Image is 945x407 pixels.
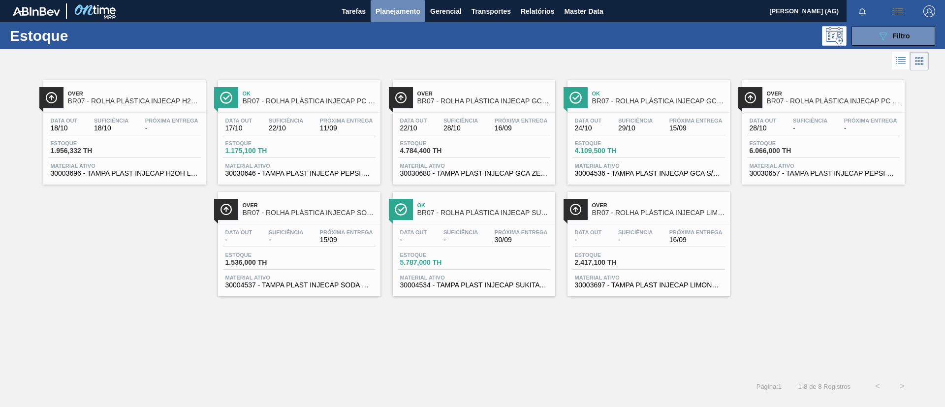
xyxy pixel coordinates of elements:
span: Data out [750,118,777,124]
span: Estoque [575,252,644,258]
span: Estoque [400,252,469,258]
span: Relatórios [521,5,554,17]
img: TNhmsLtSVTkK8tSr43FrP2fwEKptu5GPRR3wAAAABJRU5ErkJggg== [13,7,60,16]
span: Próxima Entrega [669,118,723,124]
img: Logout [923,5,935,17]
span: 30003697 - TAMPA PLAST INJECAP LIMONETO S/LINER [575,282,723,289]
span: 4.784,400 TH [400,147,469,155]
span: BR07 - ROLHA PLÁSTICA INJECAP H2OH SHORT [68,97,201,105]
span: 4.109,500 TH [575,147,644,155]
span: 1.956,332 TH [51,147,120,155]
span: 1.175,100 TH [225,147,294,155]
button: > [890,374,914,399]
span: Material ativo [575,275,723,281]
span: Transportes [472,5,511,17]
span: Over [592,202,725,208]
span: 1 - 8 de 8 Registros [796,383,850,390]
span: Ok [243,91,376,96]
span: Data out [225,229,252,235]
span: Data out [400,118,427,124]
span: Filtro [893,32,910,40]
span: - [269,236,303,244]
span: Próxima Entrega [495,118,548,124]
span: Over [417,91,550,96]
img: Ícone [220,203,232,216]
span: 24/10 [575,125,602,132]
span: 16/09 [495,125,548,132]
span: 22/10 [400,125,427,132]
span: 17/10 [225,125,252,132]
span: 29/10 [618,125,653,132]
span: 30003696 - TAMPA PLAST INJECAP H2OH LIMAO S/LINER [51,170,198,177]
span: Próxima Entrega [320,229,373,235]
span: - [844,125,897,132]
span: Data out [575,229,602,235]
span: BR07 - ROLHA PLÁSTICA INJECAP LIMONETO SHORT [592,209,725,217]
span: Suficiência [618,229,653,235]
span: Data out [225,118,252,124]
span: - [145,125,198,132]
img: Ícone [45,92,58,104]
button: Notificações [847,4,878,18]
span: 11/09 [320,125,373,132]
span: Material ativo [51,163,198,169]
button: Filtro [851,26,935,46]
span: Tarefas [342,5,366,17]
span: 6.066,000 TH [750,147,819,155]
span: Over [68,91,201,96]
img: Ícone [569,203,582,216]
span: 30004534 - TAMPA PLAST INJECAP SUKITA S/LINER [400,282,548,289]
span: Over [243,202,376,208]
span: Ok [417,202,550,208]
a: ÍconeOkBR07 - ROLHA PLÁSTICA INJECAP PC ZERO SHORTData out17/10Suficiência22/10Próxima Entrega11/... [211,73,385,185]
span: Material ativo [575,163,723,169]
span: Suficiência [269,229,303,235]
span: 30004536 - TAMPA PLAST INJECAP GCA S/LINER [575,170,723,177]
span: Suficiência [94,118,128,124]
span: Material ativo [225,275,373,281]
span: 30030646 - TAMPA PLAST INJECAP PEPSI ZERO NIV24 [225,170,373,177]
span: 28/10 [443,125,478,132]
span: Próxima Entrega [320,118,373,124]
button: < [865,374,890,399]
a: ÍconeOverBR07 - ROLHA PLÁSTICA INJECAP H2OH SHORTData out18/10Suficiência18/10Próxima Entrega-Est... [36,73,211,185]
span: BR07 - ROLHA PLÁSTICA INJECAP GCA ZERO SHORT [417,97,550,105]
span: 30030680 - TAMPA PLAST INJECAP GCA ZERO NIV24 [400,170,548,177]
span: 18/10 [94,125,128,132]
span: Gerencial [430,5,462,17]
span: Estoque [400,140,469,146]
span: Estoque [225,140,294,146]
span: BR07 - ROLHA PLÁSTICA INJECAP SODA SHORT [243,209,376,217]
span: BR07 - ROLHA PLÁSTICA INJECAP GCA SHORT [592,97,725,105]
a: ÍconeOverBR07 - ROLHA PLÁSTICA INJECAP PC SHORTData out28/10Suficiência-Próxima Entrega-Estoque6.... [735,73,910,185]
span: - [400,236,427,244]
a: ÍconeOkBR07 - ROLHA PLÁSTICA INJECAP SUKITA SHORTData out-Suficiência-Próxima Entrega30/09Estoque... [385,185,560,296]
img: Ícone [569,92,582,104]
span: 30/09 [495,236,548,244]
h1: Estoque [10,30,157,41]
img: Ícone [220,92,232,104]
span: Material ativo [400,163,548,169]
span: BR07 - ROLHA PLÁSTICA INJECAP PC ZERO SHORT [243,97,376,105]
span: Data out [400,229,427,235]
span: Data out [51,118,78,124]
span: BR07 - ROLHA PLÁSTICA INJECAP SUKITA SHORT [417,209,550,217]
span: - [225,236,252,244]
span: 15/09 [669,125,723,132]
span: Suficiência [618,118,653,124]
span: - [618,236,653,244]
span: Estoque [51,140,120,146]
span: Suficiência [269,118,303,124]
span: Data out [575,118,602,124]
img: Ícone [395,92,407,104]
a: ÍconeOverBR07 - ROLHA PLÁSTICA INJECAP LIMONETO SHORTData out-Suficiência-Próxima Entrega16/09Est... [560,185,735,296]
span: Over [767,91,900,96]
span: Material ativo [400,275,548,281]
img: userActions [892,5,904,17]
div: Visão em Cards [910,52,929,70]
img: Ícone [744,92,756,104]
a: ÍconeOkBR07 - ROLHA PLÁSTICA INJECAP GCA SHORTData out24/10Suficiência29/10Próxima Entrega15/09Es... [560,73,735,185]
a: ÍconeOverBR07 - ROLHA PLÁSTICA INJECAP GCA ZERO SHORTData out22/10Suficiência28/10Próxima Entrega... [385,73,560,185]
span: 30030657 - TAMPA PLAST INJECAP PEPSI NIV24 [750,170,897,177]
span: Material ativo [225,163,373,169]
